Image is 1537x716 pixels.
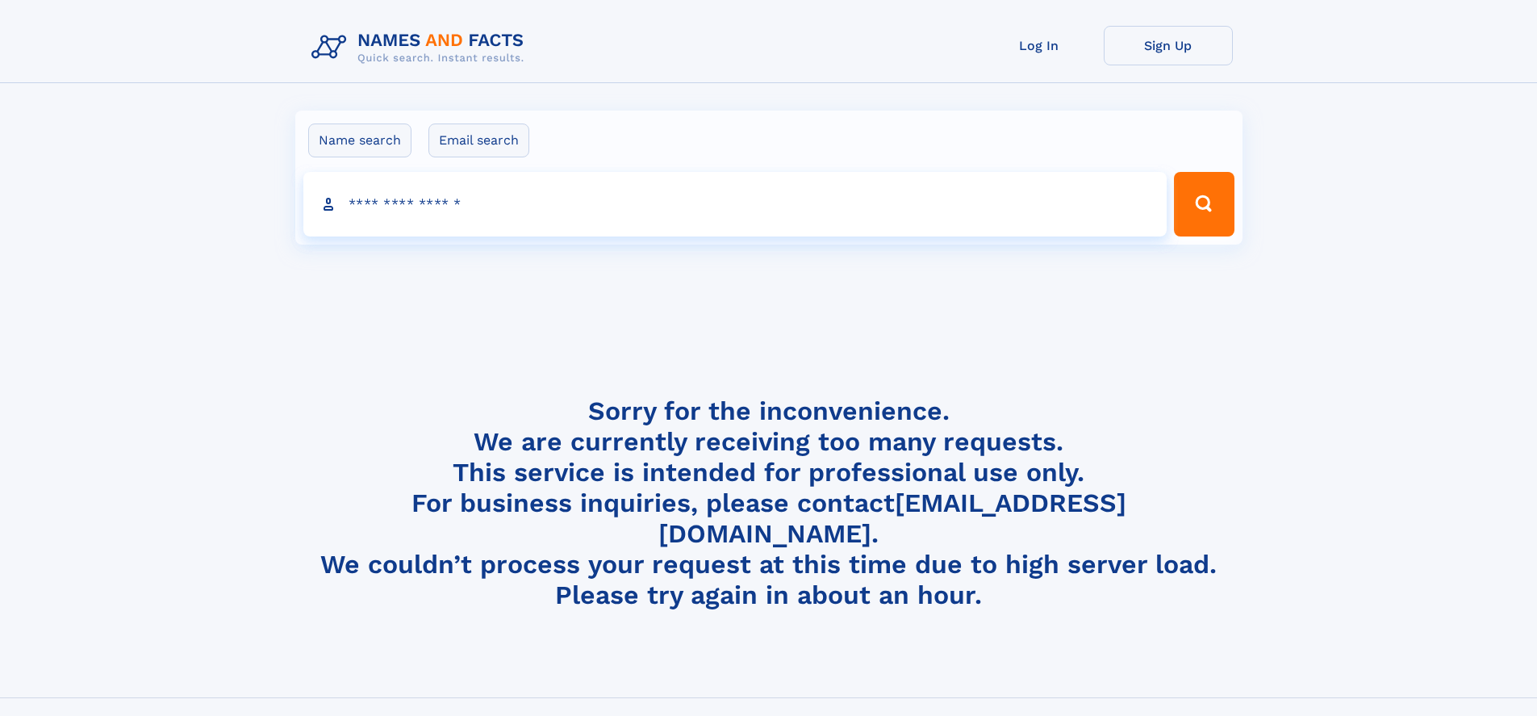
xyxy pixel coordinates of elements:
[303,172,1167,237] input: search input
[658,488,1126,549] a: [EMAIL_ADDRESS][DOMAIN_NAME]
[428,124,529,157] label: Email search
[308,124,411,157] label: Name search
[305,396,1233,611] h4: Sorry for the inconvenience. We are currently receiving too many requests. This service is intend...
[305,26,537,69] img: Logo Names and Facts
[975,26,1104,65] a: Log In
[1174,172,1234,237] button: Search Button
[1104,26,1233,65] a: Sign Up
